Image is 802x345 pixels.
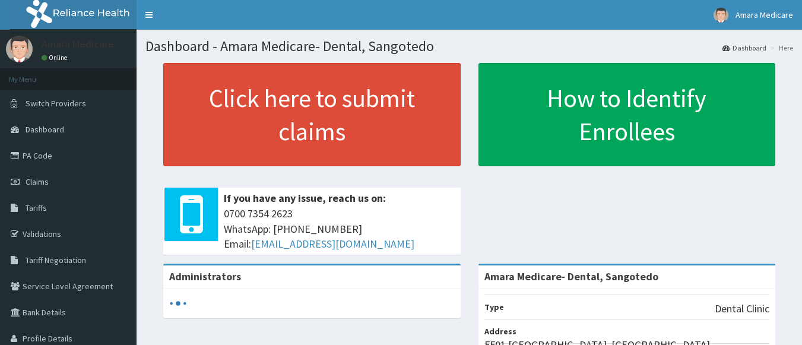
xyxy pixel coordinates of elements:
b: Address [484,326,516,337]
a: [EMAIL_ADDRESS][DOMAIN_NAME] [251,237,414,251]
li: Here [768,43,793,53]
a: Dashboard [722,43,766,53]
span: Amara Medicare [736,10,793,20]
p: Amara Medicare [42,39,114,49]
svg: audio-loading [169,295,187,312]
span: Tariff Negotiation [26,255,86,265]
span: Tariffs [26,202,47,213]
a: Click here to submit claims [163,63,461,166]
span: Claims [26,176,49,187]
b: If you have any issue, reach us on: [224,191,386,205]
span: Switch Providers [26,98,86,109]
strong: Amara Medicare- Dental, Sangotedo [484,270,658,283]
h1: Dashboard - Amara Medicare- Dental, Sangotedo [145,39,793,54]
b: Type [484,302,504,312]
img: User Image [714,8,728,23]
a: How to Identify Enrollees [478,63,776,166]
span: 0700 7354 2623 WhatsApp: [PHONE_NUMBER] Email: [224,206,455,252]
img: User Image [6,36,33,62]
span: Dashboard [26,124,64,135]
p: Dental Clinic [715,301,769,316]
a: Online [42,53,70,62]
b: Administrators [169,270,241,283]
